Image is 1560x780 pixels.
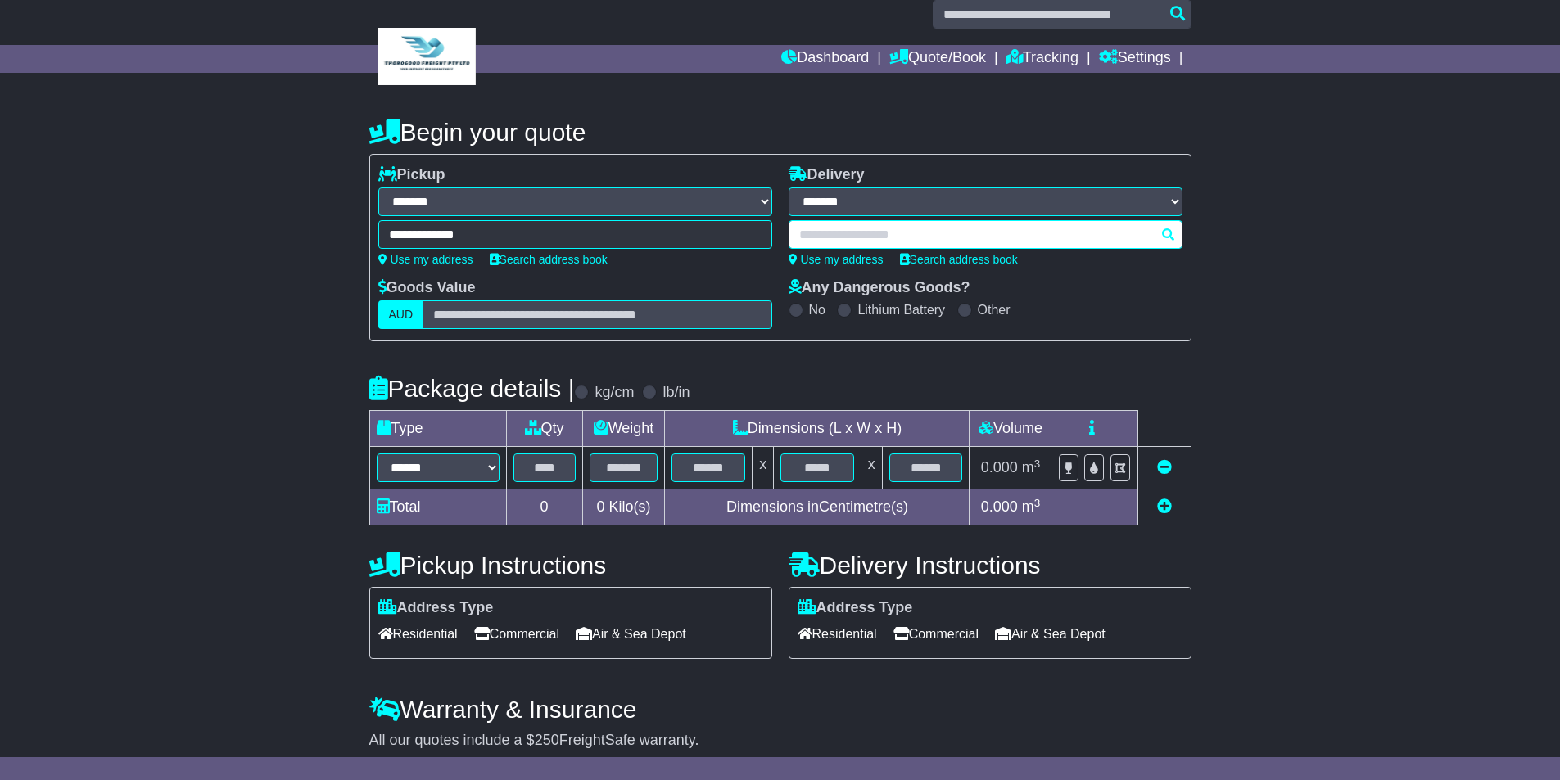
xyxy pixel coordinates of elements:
[369,375,575,402] h4: Package details |
[789,253,884,266] a: Use my address
[1034,458,1041,470] sup: 3
[576,621,686,647] span: Air & Sea Depot
[665,411,970,447] td: Dimensions (L x W x H)
[369,411,506,447] td: Type
[662,384,690,402] label: lb/in
[378,166,445,184] label: Pickup
[753,447,774,489] td: x
[369,489,506,525] td: Total
[893,621,979,647] span: Commercial
[789,552,1191,579] h4: Delivery Instructions
[378,300,424,329] label: AUD
[1022,498,1041,515] span: m
[861,447,882,489] td: x
[490,253,608,266] a: Search address book
[798,599,913,617] label: Address Type
[582,489,665,525] td: Kilo(s)
[781,45,869,73] a: Dashboard
[378,279,476,297] label: Goods Value
[1022,459,1041,476] span: m
[1157,498,1172,515] a: Add new item
[665,489,970,525] td: Dimensions in Centimetre(s)
[369,552,772,579] h4: Pickup Instructions
[900,253,1018,266] a: Search address book
[857,302,945,318] label: Lithium Battery
[1099,45,1171,73] a: Settings
[1006,45,1078,73] a: Tracking
[369,732,1191,750] div: All our quotes include a $ FreightSafe warranty.
[1034,497,1041,509] sup: 3
[378,621,458,647] span: Residential
[535,732,559,748] span: 250
[369,696,1191,723] h4: Warranty & Insurance
[474,621,559,647] span: Commercial
[981,498,1018,515] span: 0.000
[506,411,582,447] td: Qty
[889,45,986,73] a: Quote/Book
[506,489,582,525] td: 0
[798,621,877,647] span: Residential
[596,498,604,515] span: 0
[369,119,1191,146] h4: Begin your quote
[1157,459,1172,476] a: Remove this item
[995,621,1106,647] span: Air & Sea Depot
[378,599,494,617] label: Address Type
[809,302,825,318] label: No
[789,220,1182,249] typeahead: Please provide city
[789,279,970,297] label: Any Dangerous Goods?
[378,253,473,266] a: Use my address
[970,411,1051,447] td: Volume
[789,166,865,184] label: Delivery
[978,302,1011,318] label: Other
[981,459,1018,476] span: 0.000
[582,411,665,447] td: Weight
[595,384,634,402] label: kg/cm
